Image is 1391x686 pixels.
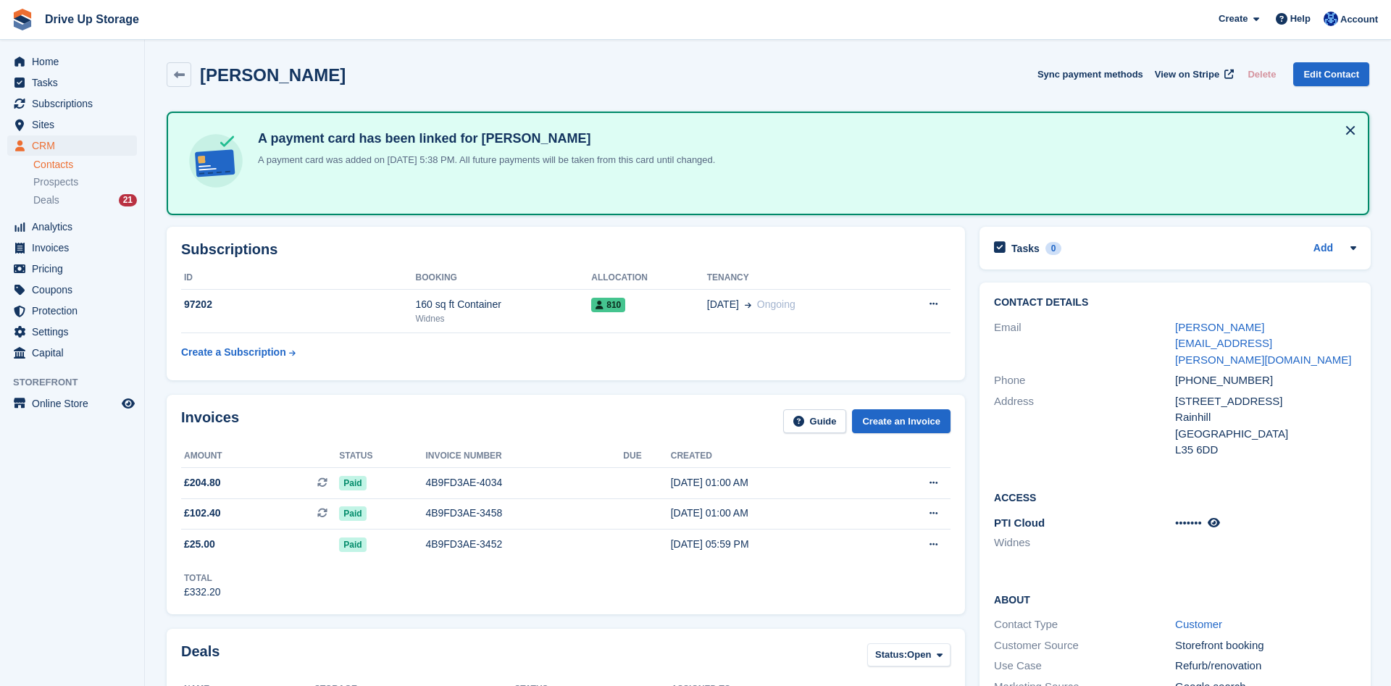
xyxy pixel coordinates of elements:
th: Allocation [591,267,707,290]
div: Rainhill [1175,409,1356,426]
img: Widnes Team [1324,12,1338,26]
a: Contacts [33,158,137,172]
p: A payment card was added on [DATE] 5:38 PM. All future payments will be taken from this card unti... [252,153,715,167]
span: Subscriptions [32,93,119,114]
a: menu [7,72,137,93]
span: Protection [32,301,119,321]
a: Create an Invoice [852,409,951,433]
span: £25.00 [184,537,215,552]
img: card-linked-ebf98d0992dc2aeb22e95c0e3c79077019eb2392cfd83c6a337811c24bc77127.svg [185,130,246,191]
h4: A payment card has been linked for [PERSON_NAME] [252,130,715,147]
div: L35 6DD [1175,442,1356,459]
span: Online Store [32,393,119,414]
a: Drive Up Storage [39,7,145,31]
li: Widnes [994,535,1175,551]
h2: Deals [181,643,220,670]
div: 4B9FD3AE-4034 [425,475,623,490]
div: [DATE] 05:59 PM [671,537,872,552]
span: Settings [32,322,119,342]
th: Booking [416,267,592,290]
span: Paid [339,476,366,490]
div: [GEOGRAPHIC_DATA] [1175,426,1356,443]
th: Amount [181,445,339,468]
div: 4B9FD3AE-3452 [425,537,623,552]
div: [STREET_ADDRESS] [1175,393,1356,410]
span: Deals [33,193,59,207]
a: menu [7,259,137,279]
span: Coupons [32,280,119,300]
span: 810 [591,298,625,312]
span: Pricing [32,259,119,279]
a: Create a Subscription [181,339,296,366]
span: CRM [32,135,119,156]
h2: Contact Details [994,297,1356,309]
span: Help [1290,12,1311,26]
th: Status [339,445,425,468]
span: Open [907,648,931,662]
span: Account [1340,12,1378,27]
span: Paid [339,537,366,552]
th: Tenancy [707,267,888,290]
h2: About [994,592,1356,606]
div: 160 sq ft Container [416,297,592,312]
div: [DATE] 01:00 AM [671,475,872,490]
a: menu [7,301,137,321]
div: [DATE] 01:00 AM [671,506,872,521]
a: [PERSON_NAME][EMAIL_ADDRESS][PERSON_NAME][DOMAIN_NAME] [1175,321,1351,366]
div: Total [184,572,221,585]
span: View on Stripe [1155,67,1219,82]
a: menu [7,280,137,300]
span: £102.40 [184,506,221,521]
span: Sites [32,114,119,135]
div: [PHONE_NUMBER] [1175,372,1356,389]
div: Email [994,319,1175,369]
div: 97202 [181,297,416,312]
span: ••••••• [1175,516,1202,529]
div: 21 [119,194,137,206]
a: View on Stripe [1149,62,1237,86]
div: Customer Source [994,637,1175,654]
a: menu [7,238,137,258]
div: 4B9FD3AE-3458 [425,506,623,521]
div: £332.20 [184,585,221,600]
span: Invoices [32,238,119,258]
span: Analytics [32,217,119,237]
a: Guide [783,409,847,433]
a: Preview store [120,395,137,412]
h2: Access [994,490,1356,504]
div: Address [994,393,1175,459]
a: menu [7,93,137,114]
a: menu [7,393,137,414]
a: Deals 21 [33,193,137,208]
a: Edit Contact [1293,62,1369,86]
a: Customer [1175,618,1222,630]
span: Home [32,51,119,72]
span: Create [1219,12,1248,26]
div: 0 [1045,242,1062,255]
span: [DATE] [707,297,739,312]
span: Status: [875,648,907,662]
h2: Invoices [181,409,239,433]
span: Tasks [32,72,119,93]
span: Ongoing [757,298,795,310]
a: menu [7,217,137,237]
span: Paid [339,506,366,521]
div: Storefront booking [1175,637,1356,654]
a: Add [1313,240,1333,257]
th: Due [623,445,670,468]
img: stora-icon-8386f47178a22dfd0bd8f6a31ec36ba5ce8667c1dd55bd0f319d3a0aa187defe.svg [12,9,33,30]
h2: [PERSON_NAME] [200,65,346,85]
span: £204.80 [184,475,221,490]
a: menu [7,114,137,135]
button: Delete [1242,62,1282,86]
div: Phone [994,372,1175,389]
div: Widnes [416,312,592,325]
h2: Subscriptions [181,241,951,258]
a: Prospects [33,175,137,190]
h2: Tasks [1011,242,1040,255]
div: Refurb/renovation [1175,658,1356,674]
a: menu [7,135,137,156]
a: menu [7,51,137,72]
th: Created [671,445,872,468]
a: menu [7,322,137,342]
